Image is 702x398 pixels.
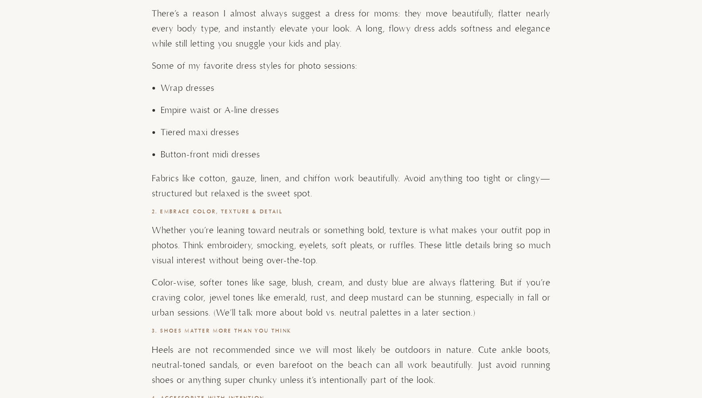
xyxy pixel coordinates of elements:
p: Tiered maxi dresses [161,125,551,140]
p: Whether you’re leaning toward neutrals or something bold, texture is what makes your outfit pop i... [152,223,551,269]
p: Wrap dresses [161,81,551,96]
p: Fabrics like cotton, gauze, linen, and chiffon work beautifully. Avoid anything too tight or clin... [152,172,551,202]
p: Color-wise, softer tones like sage, blush, cream, and dusty blue are always flattering. But if yo... [152,276,551,321]
strong: 2. Embrace Color, Texture & Detail [152,209,283,215]
p: Heels are not recommended since we will most likely be outdoors in nature. Cute ankle boots, neut... [152,343,551,388]
p: Some of my favorite dress styles for photo sessions: [152,59,551,74]
p: Empire waist or A-line dresses [161,103,551,118]
p: Button-front midi dresses [161,148,551,163]
p: There’s a reason I almost always suggest a dress for moms: they move beautifully, flatter nearly ... [152,7,551,52]
strong: 3. Shoes Matter More Than You Think [152,328,292,334]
